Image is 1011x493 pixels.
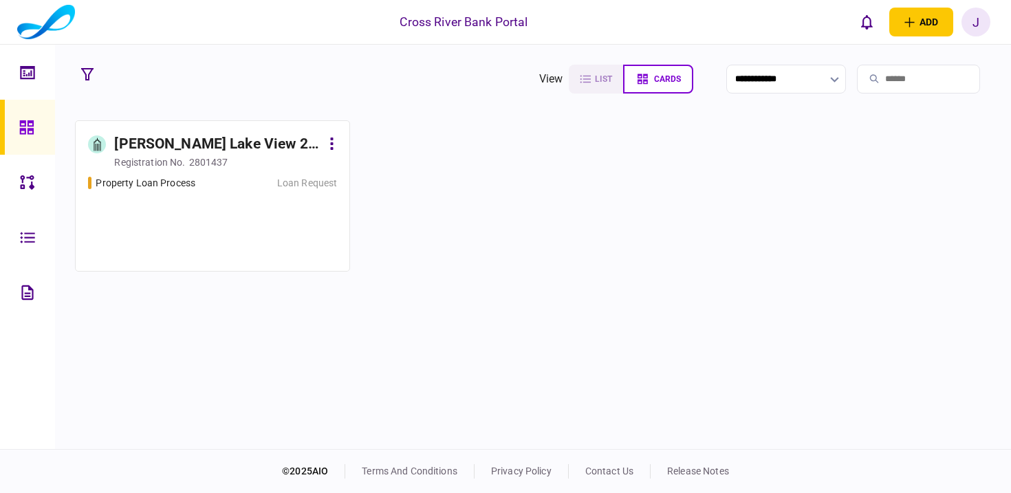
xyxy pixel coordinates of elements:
[585,465,633,476] a: contact us
[282,464,345,479] div: © 2025 AIO
[569,65,623,94] button: list
[75,120,350,272] a: [PERSON_NAME] Lake View 2 LLCregistration no.2801437Property Loan ProcessLoan Request
[654,74,681,84] span: cards
[114,155,185,169] div: registration no.
[277,176,338,190] div: Loan Request
[889,8,953,36] button: open adding identity options
[539,71,563,87] div: view
[17,5,75,39] img: client company logo
[189,155,228,169] div: 2801437
[623,65,693,94] button: cards
[114,133,321,155] div: [PERSON_NAME] Lake View 2 LLC
[400,13,528,31] div: Cross River Bank Portal
[96,176,195,190] div: Property Loan Process
[362,465,457,476] a: terms and conditions
[667,465,729,476] a: release notes
[852,8,881,36] button: open notifications list
[595,74,612,84] span: list
[961,8,990,36] button: J
[491,465,552,476] a: privacy policy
